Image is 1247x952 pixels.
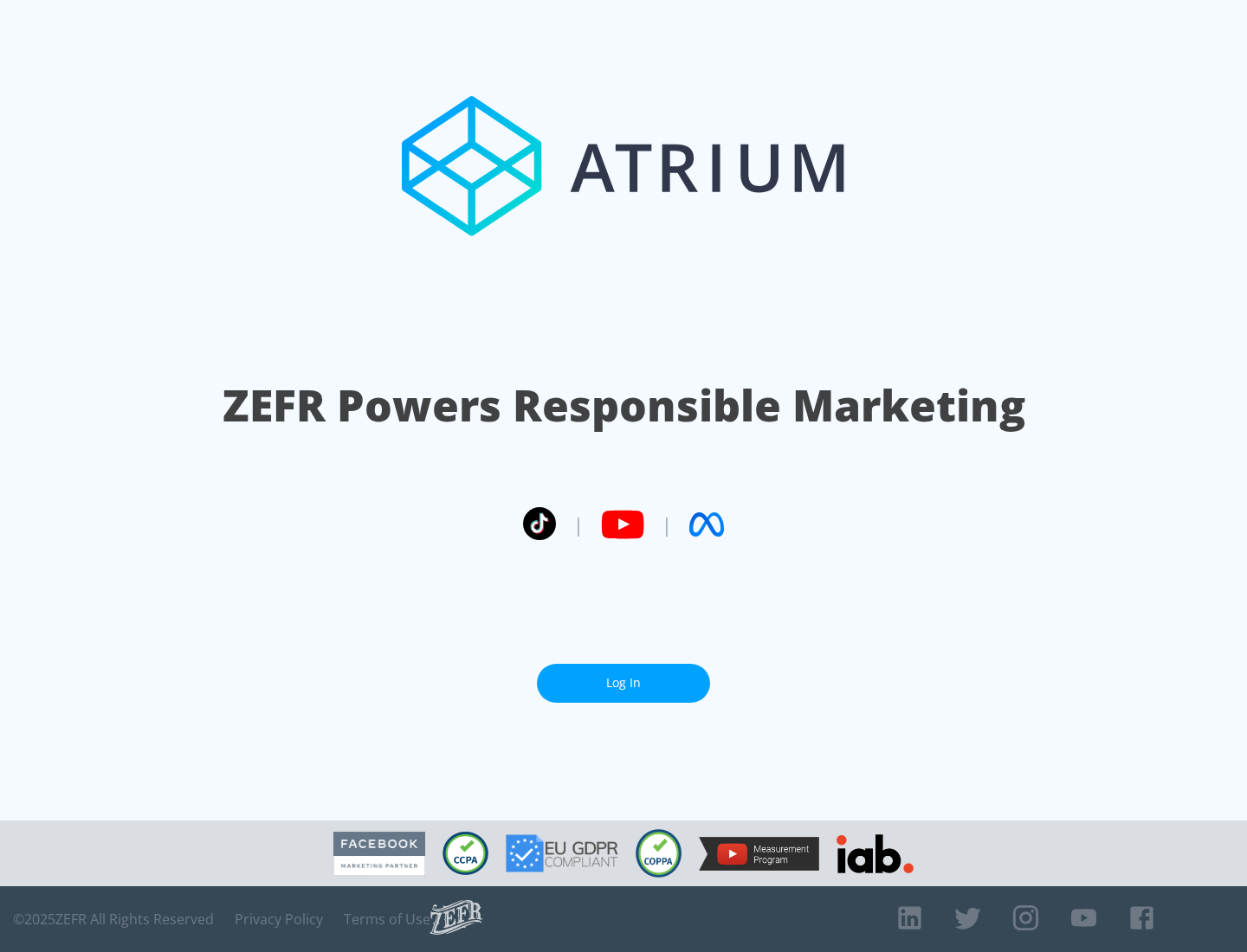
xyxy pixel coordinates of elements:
span: © 2025 ZEFR All Rights Reserved [13,910,214,928]
a: Privacy Policy [235,910,323,928]
img: Facebook Marketing Partner [333,832,425,876]
img: IAB [837,834,914,873]
span: | [662,511,672,537]
a: Terms of Use [344,910,430,928]
span: | [573,511,584,537]
img: COPPA Compliant [636,829,682,878]
img: GDPR Compliant [506,834,618,872]
h1: ZEFR Powers Responsible Marketing [223,376,1025,435]
img: CCPA Compliant [443,832,488,875]
img: YouTube Measurement Program [699,837,819,871]
a: Log In [537,664,710,703]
